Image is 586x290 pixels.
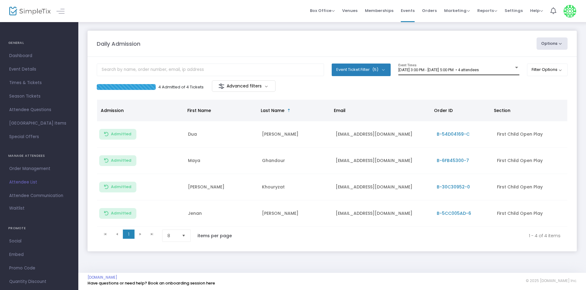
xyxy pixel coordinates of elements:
img: filter [218,83,225,89]
button: Admitted [99,208,136,219]
kendo-pager-info: 1 - 4 of 4 items [245,230,561,242]
td: [EMAIL_ADDRESS][DOMAIN_NAME] [332,121,433,148]
span: Marketing [444,8,470,14]
span: Memberships [365,3,393,18]
td: Ghandour [258,148,332,174]
span: Email [334,107,346,114]
h4: MANAGE ATTENDEES [8,150,70,162]
span: Season Tickets [9,92,69,100]
button: Admitted [99,129,136,140]
span: Promo Code [9,264,69,272]
td: Dua [184,121,258,148]
td: [PERSON_NAME] [184,174,258,200]
button: Select [179,230,188,242]
span: Attendee Communication [9,192,69,200]
span: B-6FB45300-7 [437,157,469,164]
input: Search by name, order number, email, ip address [97,64,324,76]
span: B-30C30952-0 [437,184,470,190]
a: [DOMAIN_NAME] [88,275,117,280]
span: B-54D04169-C [437,131,470,137]
label: items per page [197,233,232,239]
span: Admitted [111,184,131,189]
td: First Child Open Play [493,200,567,227]
td: First Child Open Play [493,121,567,148]
td: First Child Open Play [493,174,567,200]
span: Waitlist [9,205,25,211]
span: Admitted [111,158,131,163]
td: [PERSON_NAME] [258,200,332,227]
p: 4 Admitted of 4 Tickets [158,84,204,90]
span: Page 1 [123,230,135,239]
td: [EMAIL_ADDRESS][DOMAIN_NAME] [332,200,433,227]
span: Reports [477,8,497,14]
button: Event Ticket Filter(5) [332,64,391,76]
button: Filter Options [527,64,568,76]
span: Special Offers [9,133,69,141]
span: Orders [422,3,437,18]
button: Admitted [99,155,136,166]
m-button: Advanced filters [212,80,275,92]
span: Embed [9,251,69,259]
h4: GENERAL [8,37,70,49]
span: Attendee List [9,178,69,186]
span: Attendee Questions [9,106,69,114]
button: Options [537,37,568,50]
span: Settings [505,3,523,18]
td: Jenan [184,200,258,227]
td: Khouryzat [258,174,332,200]
span: (5) [372,67,378,72]
td: [PERSON_NAME] [258,121,332,148]
span: Event Details [9,65,69,73]
span: Dashboard [9,52,69,60]
span: Help [530,8,543,14]
span: Admitted [111,211,131,216]
span: Admission [101,107,124,114]
a: Have questions or need help? Book an onboarding session here [88,280,215,286]
span: Box Office [310,8,335,14]
span: Quantity Discount [9,278,69,286]
span: First Name [187,107,211,114]
div: Data table [97,100,567,227]
h4: PROMOTE [8,222,70,234]
span: Last Name [261,107,284,114]
span: Section [494,107,510,114]
span: Times & Tickets [9,79,69,87]
span: B-5CC005AD-6 [437,210,471,216]
span: Order Management [9,165,69,173]
td: Maya [184,148,258,174]
span: Events [401,3,415,18]
span: Order ID [434,107,453,114]
span: Sortable [287,108,291,113]
td: First Child Open Play [493,148,567,174]
td: [EMAIL_ADDRESS][DOMAIN_NAME] [332,148,433,174]
span: © 2025 [DOMAIN_NAME] Inc. [526,278,577,283]
span: 8 [167,233,177,239]
td: [EMAIL_ADDRESS][DOMAIN_NAME] [332,174,433,200]
span: [DATE] 3:00 PM - [DATE] 5:00 PM • 4 attendees [398,68,479,72]
span: Social [9,237,69,245]
span: Admitted [111,132,131,137]
span: Venues [342,3,357,18]
button: Admitted [99,182,136,192]
span: [GEOGRAPHIC_DATA] Items [9,119,69,127]
m-panel-title: Daily Admission [97,40,140,48]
